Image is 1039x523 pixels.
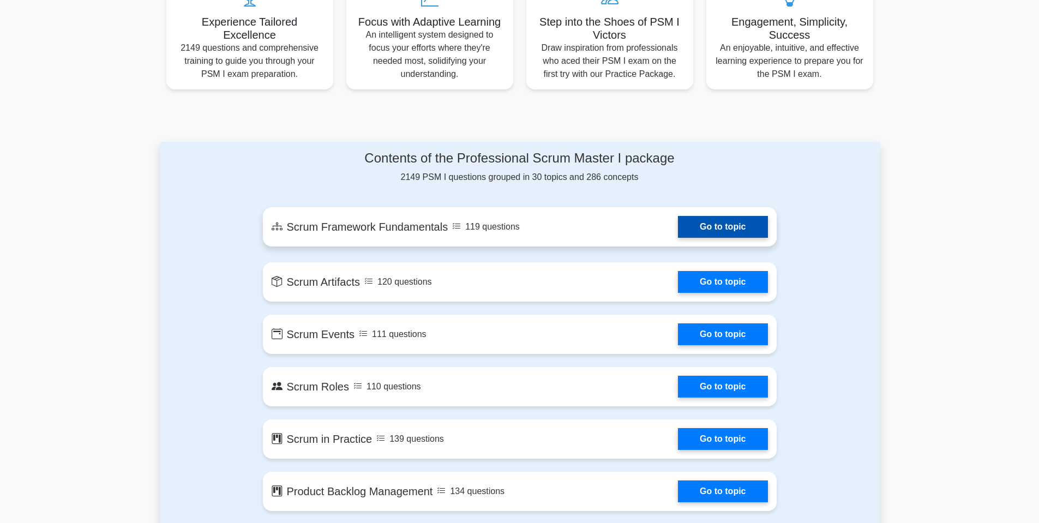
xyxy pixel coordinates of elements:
[355,28,505,81] p: An intelligent system designed to focus your efforts where they're needed most, solidifying your ...
[535,41,684,81] p: Draw inspiration from professionals who aced their PSM I exam on the first try with our Practice ...
[175,41,325,81] p: 2149 questions and comprehensive training to guide you through your PSM I exam preparation.
[678,216,767,238] a: Go to topic
[678,428,767,450] a: Go to topic
[175,15,325,41] h5: Experience Tailored Excellence
[715,41,864,81] p: An enjoyable, intuitive, and effective learning experience to prepare you for the PSM I exam.
[715,15,864,41] h5: Engagement, Simplicity, Success
[355,15,505,28] h5: Focus with Adaptive Learning
[263,151,777,166] h4: Contents of the Professional Scrum Master I package
[678,271,767,293] a: Go to topic
[535,15,684,41] h5: Step into the Shoes of PSM I Victors
[678,323,767,345] a: Go to topic
[263,151,777,184] div: 2149 PSM I questions grouped in 30 topics and 286 concepts
[678,480,767,502] a: Go to topic
[678,376,767,398] a: Go to topic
